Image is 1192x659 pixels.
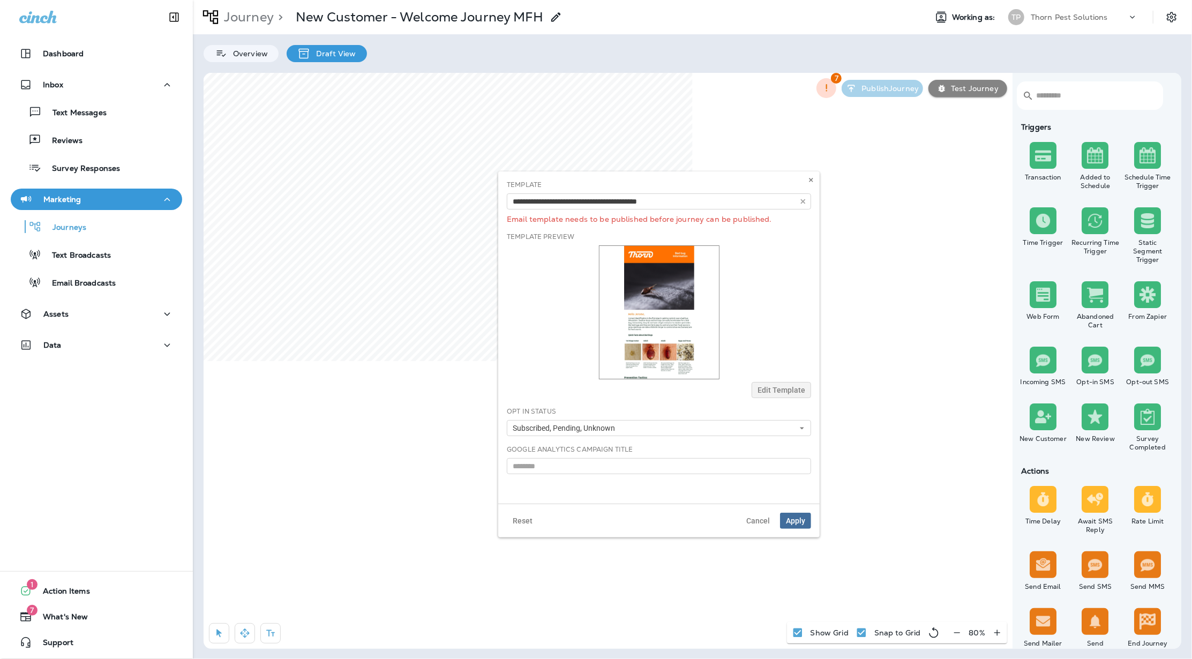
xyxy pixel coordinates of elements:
p: Assets [43,310,69,318]
span: 1 [27,579,38,590]
p: Journey [220,9,274,25]
span: Reset [513,517,533,525]
p: Journeys [42,223,86,233]
div: Send Email [1019,582,1067,591]
p: Overview [228,49,268,58]
label: Opt In Status [507,407,556,416]
span: Edit Template [758,386,805,394]
div: Send SMS [1071,582,1120,591]
label: Google Analytics Campaign Title [507,445,633,454]
p: Thorn Pest Solutions [1031,13,1108,21]
span: Cancel [746,517,770,525]
button: Reviews [11,129,182,151]
button: Support [11,632,182,653]
label: Template [507,181,542,189]
div: Opt-in SMS [1071,378,1120,386]
button: Subscribed, Pending, Unknown [507,420,811,436]
button: Edit Template [752,382,811,398]
div: Await SMS Reply [1071,517,1120,534]
div: End Journey [1123,639,1172,648]
div: TP [1008,9,1024,25]
span: Support [32,638,73,651]
p: Test Journey [947,84,999,93]
button: Collapse Sidebar [159,6,189,28]
p: > [274,9,283,25]
span: Working as: [952,13,998,22]
button: 7What's New [11,606,182,627]
div: From Zapier [1123,312,1172,321]
span: 7 [831,73,842,84]
p: Dashboard [43,49,84,58]
div: Incoming SMS [1019,378,1067,386]
div: Send Mailer [1019,639,1067,648]
div: Actions [1017,467,1174,475]
button: Text Broadcasts [11,243,182,266]
button: Settings [1162,8,1181,27]
div: New Customer [1019,435,1067,443]
p: Data [43,341,62,349]
img: thumbnail for template [599,245,719,379]
p: Survey Responses [41,164,120,174]
div: Opt-out SMS [1123,378,1172,386]
button: Marketing [11,189,182,210]
div: Rate Limit [1123,517,1172,526]
span: What's New [32,612,88,625]
p: Text Broadcasts [41,251,111,261]
p: Snap to Grid [874,628,921,637]
div: Added to Schedule [1071,173,1120,190]
div: Send MMS [1123,582,1172,591]
span: Subscribed, Pending, Unknown [513,424,619,433]
p: Reviews [41,136,83,146]
div: Schedule Time Trigger [1123,173,1172,190]
p: Inbox [43,80,63,89]
p: Email Broadcasts [41,279,116,289]
div: Send Notification [1071,639,1120,656]
div: Survey Completed [1123,435,1172,452]
div: Recurring Time Trigger [1071,238,1120,256]
div: Abandoned Cart [1071,312,1120,329]
span: Apply [786,517,805,525]
button: Text Messages [11,101,182,123]
div: Triggers [1017,123,1174,131]
p: New Customer - Welcome Journey MFH [296,9,543,25]
div: Transaction [1019,173,1067,182]
button: Test Journey [928,80,1007,97]
p: Text Messages [42,108,107,118]
p: 80 % [969,628,985,637]
button: Data [11,334,182,356]
button: 1Action Items [11,580,182,602]
div: New Review [1071,435,1120,443]
p: Marketing [43,195,81,204]
p: Draft View [311,49,356,58]
button: Assets [11,303,182,325]
label: Template Preview [507,233,574,241]
button: Dashboard [11,43,182,64]
div: Web Form [1019,312,1067,321]
div: Email template needs to be published before journey can be published. [507,209,811,223]
span: Action Items [32,587,90,600]
button: Apply [780,513,811,529]
button: Cancel [740,513,776,529]
span: 7 [27,605,38,616]
div: Time Trigger [1019,238,1067,247]
button: Email Broadcasts [11,271,182,294]
div: Time Delay [1019,517,1067,526]
button: Journeys [11,215,182,238]
div: Static Segment Trigger [1123,238,1172,264]
p: Show Grid [811,628,849,637]
button: Reset [507,513,538,529]
button: Inbox [11,74,182,95]
button: Survey Responses [11,156,182,179]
